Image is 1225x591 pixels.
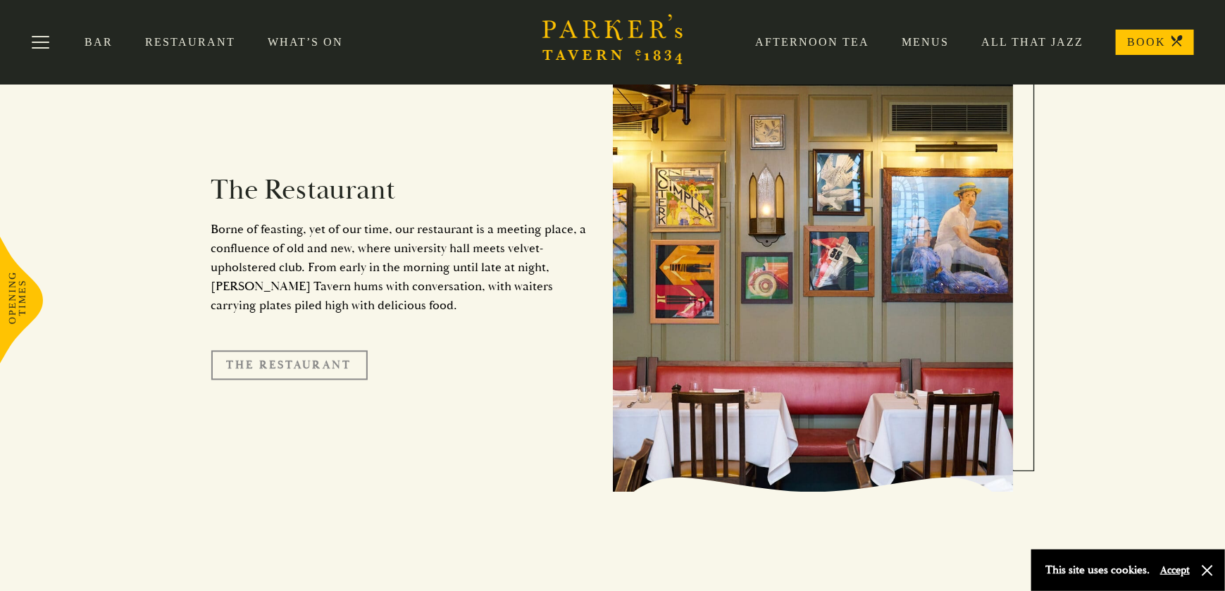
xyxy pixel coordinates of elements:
[211,351,368,380] a: The Restaurant
[211,174,592,208] h2: The Restaurant
[1160,564,1190,577] button: Accept
[1200,564,1214,578] button: Close and accept
[1045,560,1150,580] p: This site uses cookies.
[211,220,592,316] p: Borne of feasting, yet of our time, our restaurant is a meeting place, a confluence of old and ne...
